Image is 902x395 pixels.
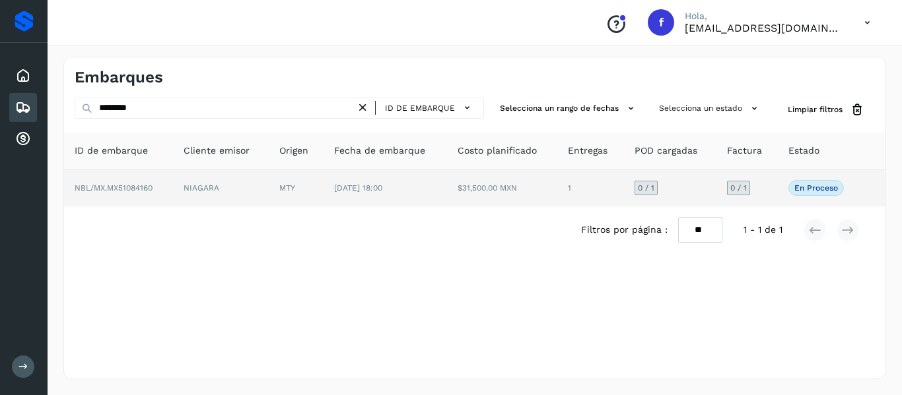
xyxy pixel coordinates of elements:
span: 1 - 1 de 1 [744,223,782,237]
button: Limpiar filtros [777,98,875,122]
p: facturacion@hcarga.com [685,22,843,34]
span: Fecha de embarque [334,144,425,158]
button: Selecciona un rango de fechas [495,98,643,119]
span: Factura [727,144,762,158]
td: NIAGARA [173,169,269,206]
p: Hola, [685,11,843,22]
h4: Embarques [75,68,163,87]
p: En proceso [794,183,838,193]
span: Entregas [568,144,607,158]
span: NBL/MX.MX51084160 [75,183,153,193]
span: Origen [279,144,308,158]
td: $31,500.00 MXN [447,169,557,206]
div: Cuentas por cobrar [9,125,37,154]
td: 1 [557,169,624,206]
span: ID de embarque [385,102,455,114]
td: MTY [269,169,324,206]
span: 0 / 1 [638,184,654,192]
div: Embarques [9,93,37,122]
div: Inicio [9,61,37,90]
span: Limpiar filtros [788,104,843,115]
span: Cliente emisor [184,144,250,158]
span: POD cargadas [635,144,697,158]
span: Costo planificado [458,144,537,158]
span: Filtros por página : [581,223,668,237]
span: [DATE] 18:00 [334,183,382,193]
button: ID de embarque [381,98,478,117]
span: ID de embarque [75,144,148,158]
span: Estado [788,144,819,158]
button: Selecciona un estado [654,98,767,119]
span: 0 / 1 [730,184,747,192]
